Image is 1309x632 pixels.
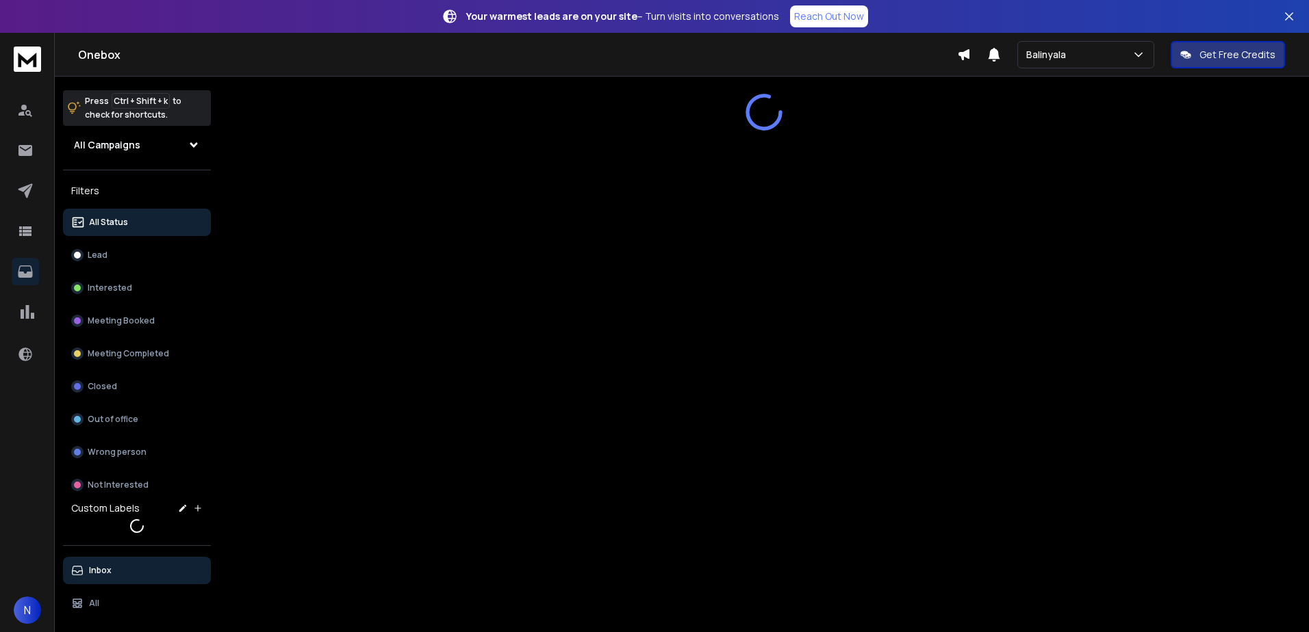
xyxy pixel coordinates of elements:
p: Balinyala [1026,48,1071,62]
button: Closed [63,373,211,400]
button: Meeting Booked [63,307,211,334]
p: Meeting Completed [88,348,169,359]
button: Lead [63,241,211,269]
button: N [14,596,41,624]
a: Reach Out Now [790,5,868,27]
button: Out of office [63,406,211,433]
p: Closed [88,381,117,392]
button: Inbox [63,557,211,584]
p: Get Free Credits [1199,48,1275,62]
button: Interested [63,274,211,302]
img: logo [14,47,41,72]
h1: All Campaigns [74,138,140,152]
span: Ctrl + Shift + k [112,93,170,109]
button: Get Free Credits [1171,41,1285,68]
p: Wrong person [88,447,147,458]
h1: Onebox [78,47,957,63]
button: All Status [63,209,211,236]
h3: Custom Labels [71,501,140,515]
strong: Your warmest leads are on your site [466,10,637,23]
p: Meeting Booked [88,315,155,326]
button: All [63,590,211,617]
button: Not Interested [63,471,211,499]
p: Press to check for shortcuts. [85,94,181,122]
p: Lead [88,250,107,261]
button: Meeting Completed [63,340,211,367]
p: Reach Out Now [794,10,864,23]
h3: Filters [63,181,211,200]
p: Out of office [88,414,138,425]
button: All Campaigns [63,131,211,159]
p: Interested [88,282,132,293]
p: All Status [89,217,128,228]
p: – Turn visits into conversations [466,10,779,23]
p: Not Interested [88,479,149,490]
p: All [89,598,99,609]
p: Inbox [89,565,112,576]
button: Wrong person [63,438,211,466]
